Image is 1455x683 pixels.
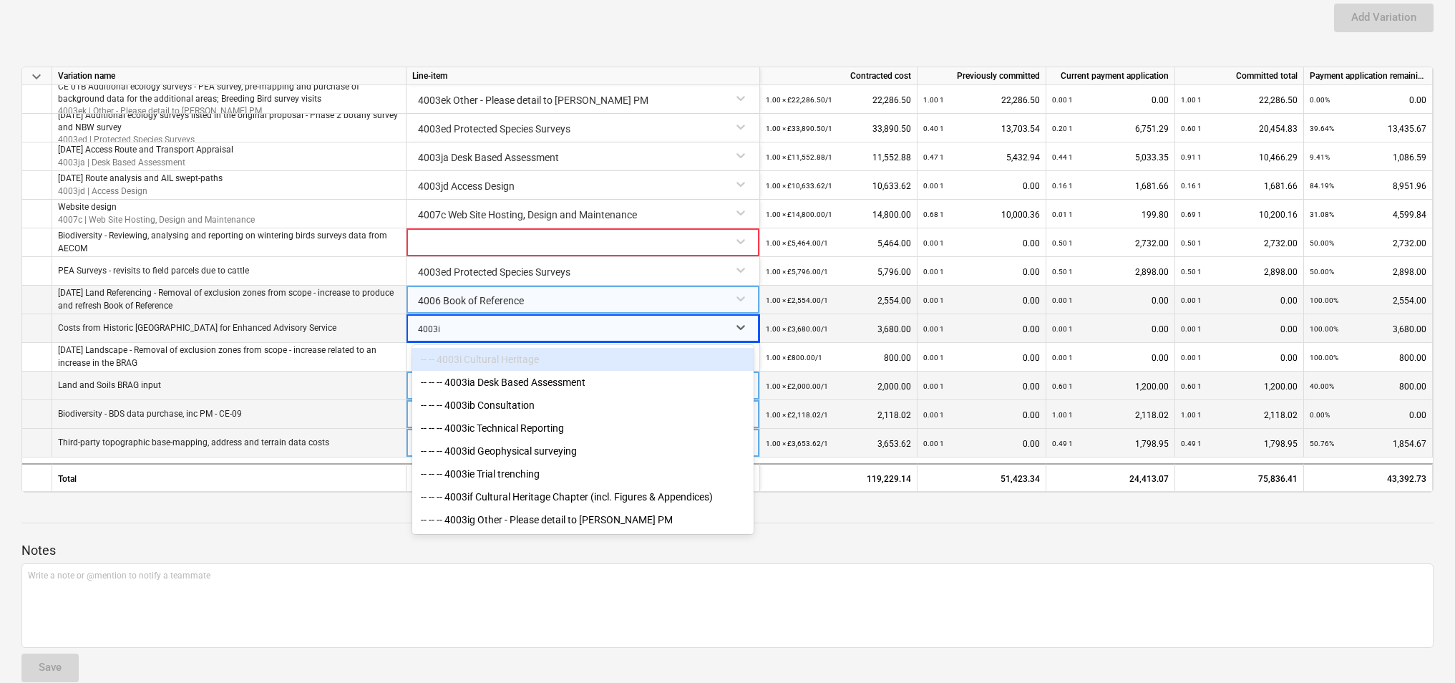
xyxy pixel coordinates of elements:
small: 84.19% [1310,182,1334,190]
div: 1,798.95 [1181,429,1298,458]
div: 22,286.50 [923,85,1040,115]
div: -- -- -- 4003id Geophysical surveying [412,440,754,462]
small: 50.00% [1310,239,1334,247]
small: 40.00% [1310,382,1334,390]
div: Chat Widget [1383,614,1455,683]
p: 4003ek | Other - Please detail to [PERSON_NAME] PM [58,105,400,117]
div: 0.00 [923,286,1040,315]
div: 14,800.00 [766,200,911,229]
small: 0.16 1 [1052,182,1073,190]
div: 1,798.95 [1052,429,1169,458]
div: 3,653.62 [766,429,911,458]
div: Line-item [407,67,760,85]
div: 5,796.00 [766,257,911,286]
div: Previously committed [918,67,1046,85]
small: 0.00 1 [923,296,944,304]
small: 1.00 × £33,890.50 / 1 [766,125,832,132]
div: Total [52,463,407,492]
div: 10,000.36 [923,200,1040,229]
div: 1,681.66 [1052,171,1169,200]
p: Land and Soils BRAG input [58,379,161,392]
small: 1.00 × £5,464.00 / 1 [766,239,828,247]
div: 0.00 [923,343,1040,372]
p: PEA Surveys - revisits to field parcels due to cattle [58,265,249,277]
p: [DATE] Additional ecology surveys listed in the original proposal - Phase 2 botany survey and NBW... [58,109,400,133]
p: [DATE] Landscape - Removal of exclusion zones from scope - increase related to an increase in the... [58,344,400,369]
div: 5,033.35 [1052,142,1169,172]
div: -- -- -- 4003ig Other - Please detail to Galileo PM [412,508,754,531]
small: 1.00 × £800.00 / 1 [766,354,822,362]
div: 5,464.00 [766,228,911,258]
small: 0.00 1 [923,239,944,247]
p: Costs from Historic [GEOGRAPHIC_DATA] for Enhanced Advisory Service [58,322,336,334]
small: 0.91 1 [1181,153,1202,161]
div: -- -- 4003i Cultural Heritage [412,348,754,371]
small: 0.47 1 [923,153,944,161]
div: 10,633.62 [766,171,911,200]
div: 199.80 [1052,200,1169,229]
small: 0.60 1 [1181,382,1202,390]
div: 0.00 [923,400,1040,430]
div: 0.00 [923,171,1040,200]
small: 0.00 1 [1052,354,1073,362]
small: 0.68 1 [923,210,944,218]
div: 2,732.00 [1181,228,1298,258]
div: 75,836.41 [1175,463,1304,492]
p: Website design [58,201,255,213]
small: 0.00 1 [1052,96,1073,104]
div: 0.00 [923,228,1040,258]
small: 1.00 × £10,633.62 / 1 [766,182,832,190]
div: 6,751.29 [1052,114,1169,143]
small: 0.00 1 [1181,354,1202,362]
div: 0.00 [923,372,1040,401]
p: [DATE] Route analysis and AIL swept-paths [58,173,223,185]
small: 31.08% [1310,210,1334,218]
div: 11,552.88 [766,142,911,172]
div: 51,423.34 [918,463,1046,492]
div: 33,890.50 [766,114,911,143]
div: 1,200.00 [1181,372,1298,401]
div: 1,086.59 [1310,142,1426,172]
div: -- -- -- 4003ic Technical Reporting [412,417,754,440]
small: 0.60 1 [1052,382,1073,390]
div: 20,454.83 [1181,114,1298,143]
div: -- -- -- 4003ig Other - Please detail to [PERSON_NAME] PM [412,508,754,531]
div: 22,286.50 [766,85,911,115]
small: 0.00 1 [1052,296,1073,304]
p: [DATE] Access Route and Transport Appraisal [58,144,233,156]
div: 2,118.02 [766,400,911,430]
small: 9.41% [1310,153,1330,161]
small: 0.69 1 [1181,210,1202,218]
small: 50.76% [1310,440,1334,447]
div: 2,898.00 [1181,257,1298,286]
div: Contracted cost [760,67,918,85]
div: Current payment application [1046,67,1175,85]
small: 1.00 × £2,000.00 / 1 [766,382,828,390]
small: 1.00 1 [1052,411,1073,419]
div: 2,118.02 [1052,400,1169,430]
small: 1.00 × £2,118.02 / 1 [766,411,828,419]
div: 3,680.00 [766,314,911,344]
p: CE 01B Additional ecology surveys - PEA survey, pre-mapping and purchase of background data for t... [58,80,400,105]
small: 0.60 1 [1181,125,1202,132]
div: 0.00 [1052,286,1169,315]
div: 10,200.16 [1181,200,1298,229]
div: -- -- -- 4003if Cultural Heritage Chapter (incl. Figures & Appendices) [412,485,754,508]
small: 1.00 × £14,800.00 / 1 [766,210,832,218]
small: 0.00 1 [1181,325,1202,333]
small: 100.00% [1310,325,1338,333]
small: 0.00 1 [923,382,944,390]
div: 2,000.00 [766,372,911,401]
div: 1,200.00 [1052,372,1169,401]
div: 2,898.00 [1052,257,1169,286]
div: -- -- -- 4003ib Consultation [412,394,754,417]
div: 2,118.02 [1181,400,1298,430]
small: 1.00 × £3,680.00 / 1 [766,325,828,333]
small: 1.00 1 [1181,96,1202,104]
small: 0.00 1 [1052,325,1073,333]
p: 4003jd | Access Design [58,185,223,197]
small: 0.00 1 [1181,296,1202,304]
